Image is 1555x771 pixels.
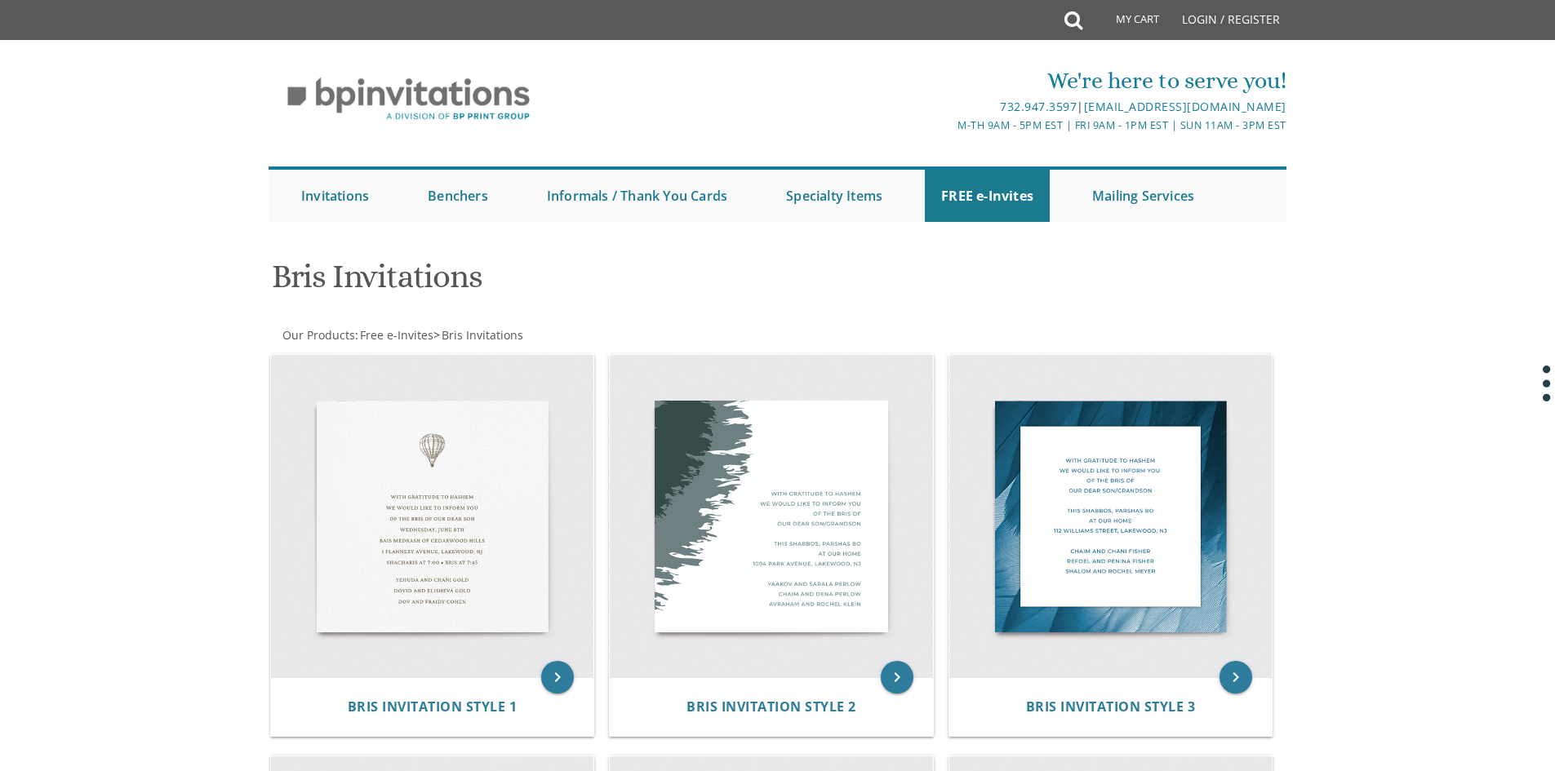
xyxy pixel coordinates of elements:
a: FREE e-Invites [925,170,1050,222]
span: > [433,327,523,343]
img: Bris Invitation Style 2 [610,355,933,678]
span: Bris Invitations [442,327,523,343]
a: My Cart [1081,2,1171,42]
div: : [269,327,778,343]
a: Bris Invitations [440,327,523,343]
img: Bris Invitation Style 1 [271,355,594,678]
a: Benchers [411,170,504,222]
a: Bris Invitation Style 1 [348,699,518,715]
a: Bris Invitation Style 2 [686,699,856,715]
img: BP Invitation Loft [269,65,549,133]
a: keyboard_arrow_right [881,661,913,693]
img: Bris Invitation Style 3 [949,355,1273,678]
span: Bris Invitation Style 3 [1026,698,1196,716]
iframe: chat widget [1454,669,1555,747]
a: Bris Invitation Style 3 [1026,699,1196,715]
span: Bris Invitation Style 1 [348,698,518,716]
a: Specialty Items [770,170,899,222]
a: Our Products [281,327,355,343]
a: Free e-Invites [358,327,433,343]
div: M-Th 9am - 5pm EST | Fri 9am - 1pm EST | Sun 11am - 3pm EST [609,117,1286,134]
a: Informals / Thank You Cards [531,170,744,222]
div: | [609,97,1286,117]
a: Invitations [285,170,385,222]
h1: Bris Invitations [272,259,938,307]
a: Mailing Services [1076,170,1211,222]
a: [EMAIL_ADDRESS][DOMAIN_NAME] [1084,99,1286,114]
a: keyboard_arrow_right [1220,661,1252,693]
span: Free e-Invites [360,327,433,343]
span: Bris Invitation Style 2 [686,698,856,716]
div: We're here to serve you! [609,64,1286,97]
a: keyboard_arrow_right [541,661,574,693]
a: 732.947.3597 [1000,99,1077,114]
